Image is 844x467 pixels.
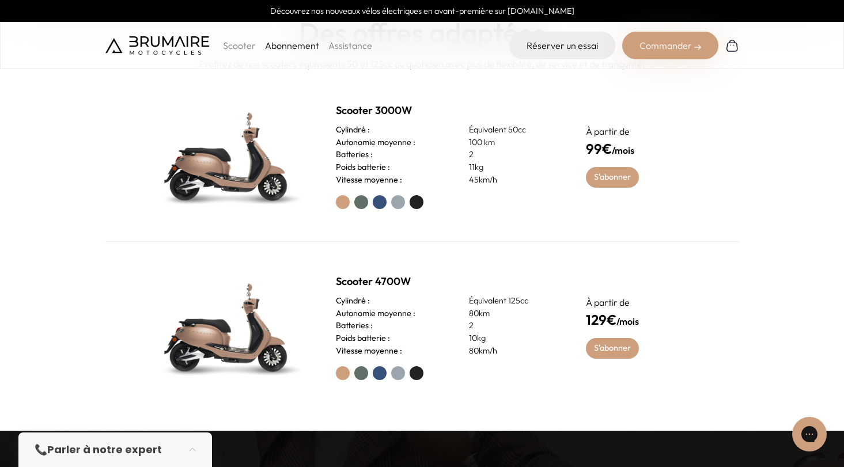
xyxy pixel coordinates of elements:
[586,311,616,328] span: 129€
[469,307,558,320] p: 80km
[469,295,558,307] p: Équivalent 125cc
[586,295,697,309] p: À partir de
[586,167,639,188] a: S'abonner
[469,161,558,174] p: 11kg
[336,274,558,290] h2: Scooter 4700W
[694,44,701,51] img: right-arrow-2.png
[336,345,402,358] h3: Vitesse moyenne :
[336,102,558,119] h2: Scooter 3000W
[469,345,558,358] p: 80km/h
[725,39,739,52] img: Panier
[469,174,558,187] p: 45km/h
[328,40,372,51] a: Assistance
[469,149,558,161] p: 2
[469,136,558,149] p: 100 km
[336,161,390,174] h3: Poids batterie :
[336,136,415,149] h3: Autonomie moyenne :
[336,174,402,187] h3: Vitesse moyenne :
[622,32,718,59] div: Commander
[586,124,697,138] p: À partir de
[509,32,615,59] a: Réserver un essai
[586,338,639,359] a: S'abonner
[336,320,373,332] h3: Batteries :
[469,332,558,345] p: 10kg
[265,40,319,51] a: Abonnement
[105,36,209,55] img: Brumaire Motocycles
[223,39,256,52] p: Scooter
[147,269,309,385] img: Scooter Brumaire vert
[336,124,370,136] h3: Cylindré :
[586,309,697,330] h4: /mois
[147,98,309,214] img: Scooter Brumaire vert
[469,124,558,136] p: Équivalent 50cc
[786,413,832,455] iframe: Gorgias live chat messenger
[586,138,697,159] h4: /mois
[336,295,370,307] h3: Cylindré :
[336,332,390,345] h3: Poids batterie :
[586,140,612,157] span: 99€
[336,307,415,320] h3: Autonomie moyenne :
[336,149,373,161] h3: Batteries :
[469,320,558,332] p: 2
